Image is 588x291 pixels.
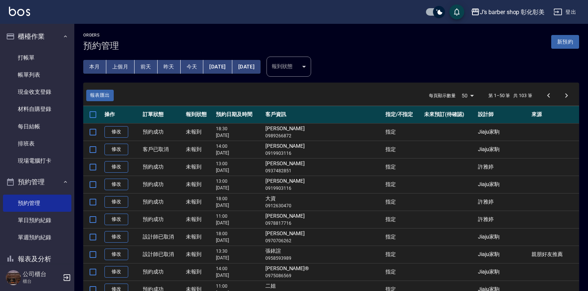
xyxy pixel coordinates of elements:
td: 預約成功 [141,263,184,281]
td: [PERSON_NAME] [264,228,384,246]
p: 櫃台 [23,278,61,285]
p: 13:00 [216,160,262,167]
button: 預約管理 [3,172,71,192]
a: 修改 [104,266,128,278]
td: Jiaju家駒 [476,246,530,263]
td: 預約成功 [141,158,184,176]
td: 設計師已取消 [141,228,184,246]
th: 未來預訂(待確認) [422,106,476,124]
td: 指定 [384,141,423,158]
p: 18:30 [216,125,262,132]
a: 現金收支登錄 [3,83,71,100]
button: Go to next page [558,87,575,105]
p: 13:00 [216,178,262,185]
p: [DATE] [216,167,262,174]
button: [DATE] [203,60,232,74]
p: 每頁顯示數量 [429,92,456,99]
a: 單日預約紀錄 [3,212,71,229]
p: [DATE] [216,255,262,261]
h2: Orders [83,33,119,38]
button: 本月 [83,60,106,74]
td: Jiaju家駒 [476,141,530,158]
button: 櫃檯作業 [3,27,71,46]
button: 今天 [181,60,204,74]
a: 每日結帳 [3,118,71,135]
p: 18:00 [216,230,262,237]
td: [PERSON_NAME] [264,123,384,141]
button: 登出 [550,5,579,19]
a: 修改 [104,144,128,155]
td: 指定 [384,263,423,281]
td: 預約成功 [141,193,184,211]
td: 未報到 [184,246,214,263]
div: 50 [459,86,476,106]
p: 0919903116 [265,185,382,192]
img: Logo [9,7,30,16]
div: J’s barber shop 彰化彰美 [480,7,545,17]
p: 14:00 [216,265,262,272]
p: 第 1–50 筆 共 103 筆 [488,92,532,99]
p: 11:00 [216,213,262,220]
td: 未報到 [184,263,214,281]
td: [PERSON_NAME] [264,211,384,228]
th: 操作 [103,106,141,124]
th: 報到狀態 [184,106,214,124]
p: 14:00 [216,143,262,150]
td: [PERSON_NAME]® [264,263,384,281]
td: 大資 [264,193,384,211]
p: 0989266872 [265,132,382,139]
td: 未報到 [184,123,214,141]
a: 修改 [104,161,128,173]
td: [PERSON_NAME] [264,176,384,193]
button: 昨天 [158,60,181,74]
h5: 公司櫃台 [23,271,61,278]
td: 指定 [384,211,423,228]
td: 客戶已取消 [141,141,184,158]
td: Jiaju家駒 [476,263,530,281]
a: 修改 [104,196,128,208]
td: 未報到 [184,141,214,158]
td: 指定 [384,228,423,246]
button: 前天 [135,60,158,74]
p: [DATE] [216,272,262,279]
th: 訂單狀態 [141,106,184,124]
a: 排班表 [3,135,71,152]
td: [PERSON_NAME] [264,158,384,176]
button: 報表及分析 [3,249,71,269]
td: 指定 [384,158,423,176]
td: 指定 [384,246,423,263]
td: 指定 [384,193,423,211]
button: [DATE] [232,60,261,74]
button: 新預約 [551,35,579,49]
a: 打帳單 [3,49,71,66]
p: 0919903116 [265,150,382,157]
p: [DATE] [216,237,262,244]
img: Person [6,270,21,285]
p: [DATE] [216,150,262,156]
td: 指定 [384,123,423,141]
p: 0937482851 [265,167,382,174]
a: 材料自購登錄 [3,100,71,118]
td: 許雅婷 [476,193,530,211]
td: 張銥諠 [264,246,384,263]
a: 修改 [104,179,128,190]
button: save [449,4,464,19]
td: 未報到 [184,176,214,193]
td: Jiaju家駒 [476,123,530,141]
a: 修改 [104,126,128,138]
td: 設計師已取消 [141,246,184,263]
td: 親朋好友推薦 [530,246,579,263]
td: 許雅婷 [476,211,530,228]
td: 未報到 [184,211,214,228]
p: [DATE] [216,202,262,209]
button: 報表匯出 [86,90,114,101]
a: 預約管理 [3,195,71,212]
th: 設計師 [476,106,530,124]
button: J’s barber shop 彰化彰美 [468,4,547,20]
p: 0975086569 [265,272,382,279]
a: 修改 [104,249,128,260]
p: 0912630470 [265,202,382,209]
th: 預約日期及時間 [214,106,264,124]
th: 客戶資訊 [264,106,384,124]
p: [DATE] [216,132,262,139]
